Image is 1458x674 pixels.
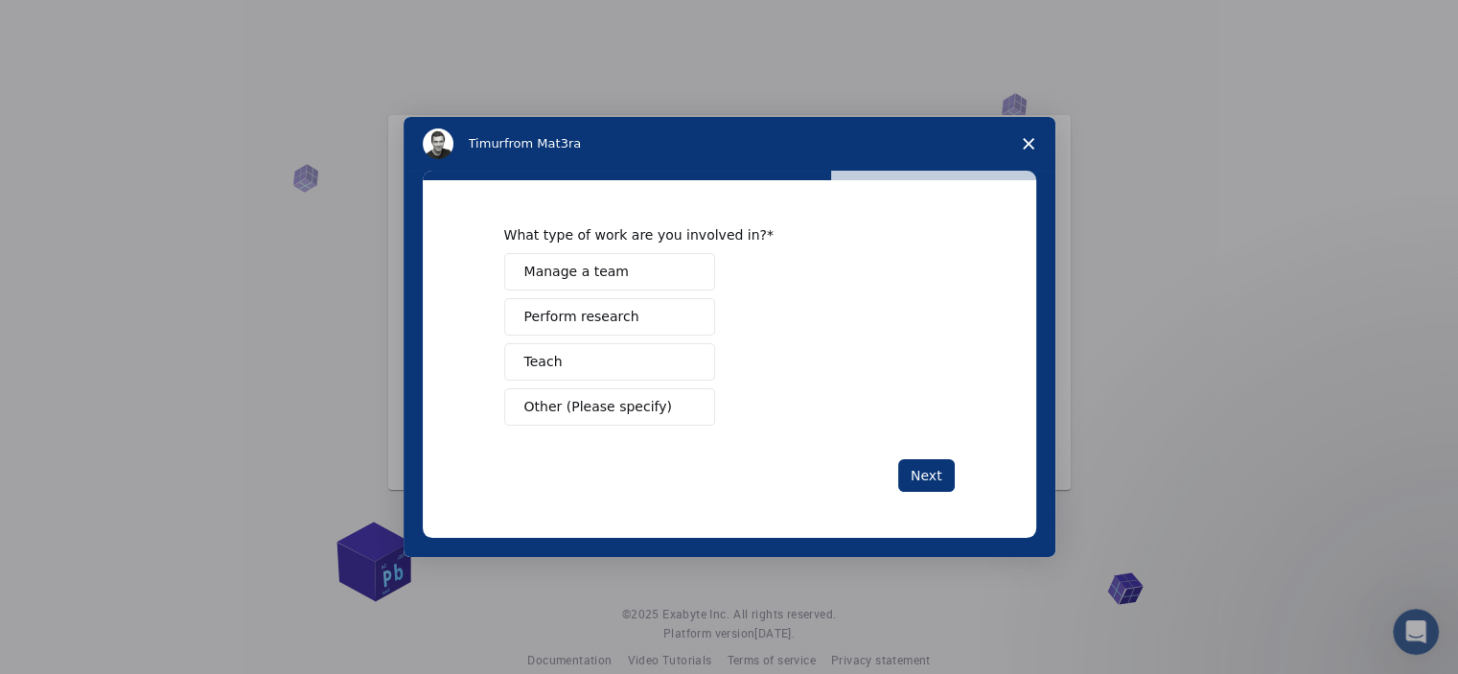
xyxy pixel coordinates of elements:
[898,459,955,492] button: Next
[504,298,715,336] button: Perform research
[1002,117,1055,171] span: Close survey
[524,307,639,327] span: Perform research
[504,226,926,244] div: What type of work are you involved in?
[524,262,629,282] span: Manage a team
[524,352,563,372] span: Teach
[524,397,672,417] span: Other (Please specify)
[504,253,715,291] button: Manage a team
[504,343,715,381] button: Teach
[504,136,581,151] span: from Mat3ra
[504,388,715,426] button: Other (Please specify)
[423,128,453,159] img: Profile image for Timur
[469,136,504,151] span: Timur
